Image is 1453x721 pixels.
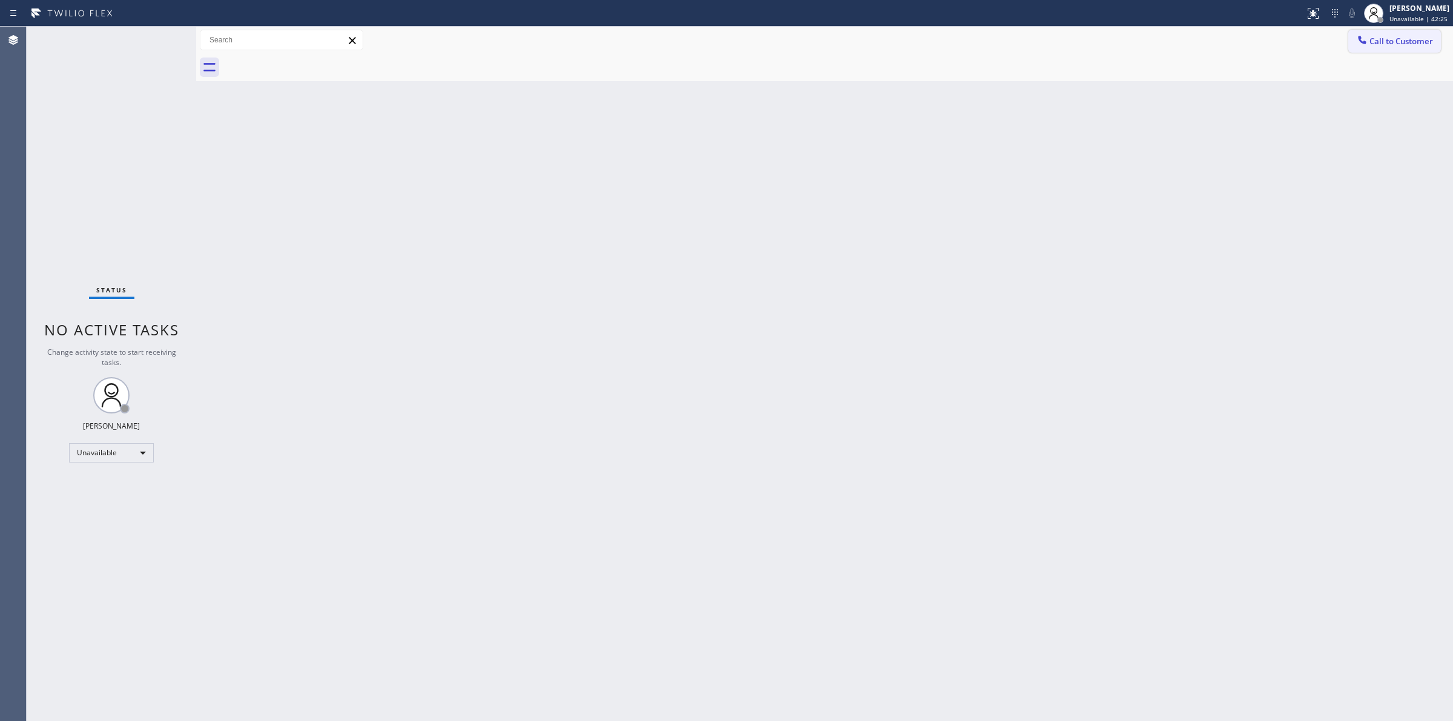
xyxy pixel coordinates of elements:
[1369,36,1433,47] span: Call to Customer
[200,30,363,50] input: Search
[44,320,179,340] span: No active tasks
[69,443,154,463] div: Unavailable
[1343,5,1360,22] button: Mute
[83,421,140,431] div: [PERSON_NAME]
[1389,15,1448,23] span: Unavailable | 42:25
[1389,3,1449,13] div: [PERSON_NAME]
[96,286,127,294] span: Status
[1348,30,1441,53] button: Call to Customer
[47,347,176,367] span: Change activity state to start receiving tasks.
